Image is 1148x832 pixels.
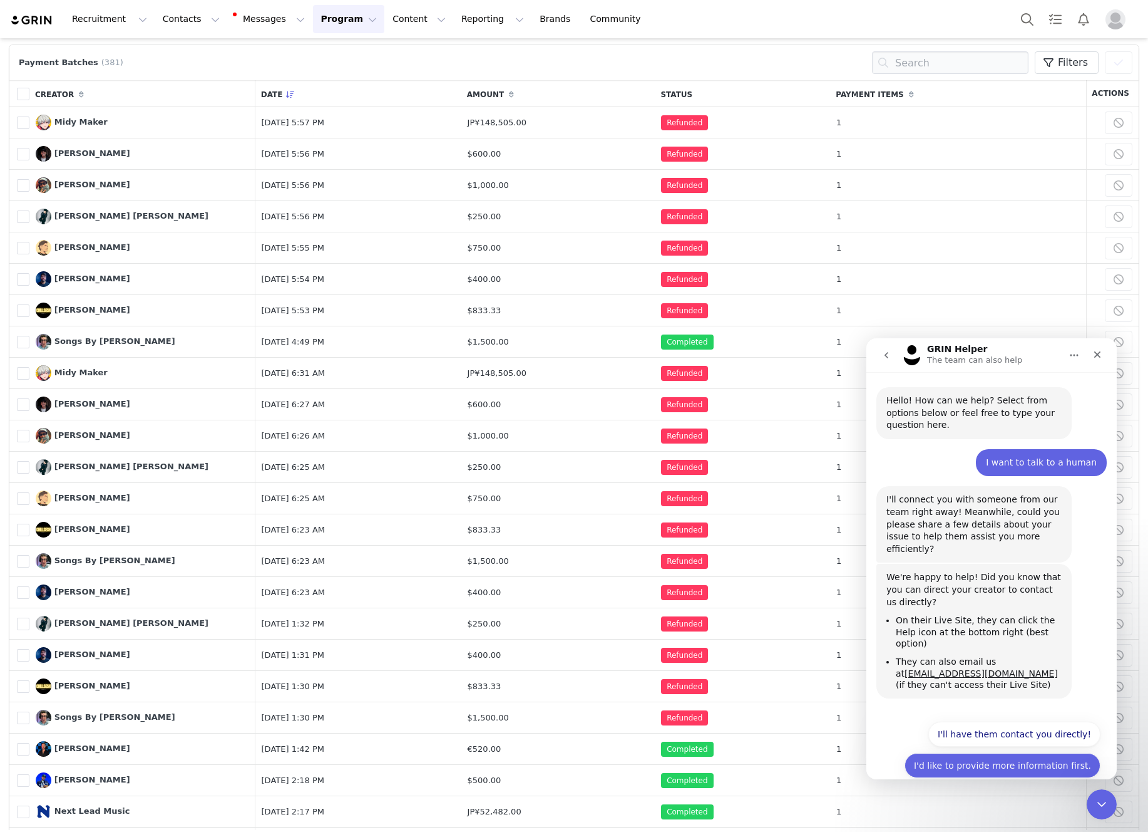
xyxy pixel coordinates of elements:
[661,804,713,819] span: Completed
[255,452,461,483] td: [DATE] 6:25 AM
[36,804,130,819] a: Next Lead Music
[468,807,521,816] span: JP¥52,482.00
[1070,5,1097,33] button: Notifications
[468,274,501,284] span: $400.00
[36,303,51,318] img: Boyan Tantchev
[661,773,713,788] span: Completed
[36,741,51,757] img: Anthony Canedo
[255,546,461,577] td: [DATE] 6:23 AM
[54,775,130,784] span: [PERSON_NAME]
[36,240,130,256] a: [PERSON_NAME]
[468,650,501,660] span: $400.00
[655,80,830,107] th: Status
[36,428,51,444] img: Felipe Saavedra
[468,118,526,127] span: JP¥148,505.00
[36,772,130,788] a: [PERSON_NAME]
[830,232,1086,264] td: 1
[36,741,130,757] a: [PERSON_NAME]
[255,232,461,264] td: [DATE] 5:55 PM
[468,776,501,785] span: $500.00
[468,713,509,722] span: $1,500.00
[36,804,51,819] img: Next Lead Music
[36,365,108,381] a: Midy Maker
[36,271,130,287] a: [PERSON_NAME]
[1105,9,1125,29] img: placeholder-profile.jpg
[54,650,130,659] span: [PERSON_NAME]
[255,80,461,107] th: Date
[255,514,461,546] td: [DATE] 6:23 AM
[36,209,208,224] a: [PERSON_NAME] [PERSON_NAME]
[830,80,1086,107] th: Payment Items
[255,201,461,232] td: [DATE] 5:56 PM
[830,765,1086,796] td: 1
[468,180,509,190] span: $1,000.00
[661,648,708,663] span: Refunded
[54,368,108,377] span: Midy Maker
[255,170,461,201] td: [DATE] 5:56 PM
[661,209,708,224] span: Refunded
[54,117,108,127] span: Midy Maker
[468,212,501,221] span: $250.00
[10,14,54,26] img: grin logo
[830,671,1086,702] td: 1
[255,420,461,452] td: [DATE] 6:26 AM
[36,491,51,506] img: Rafael Vaca Elizalde
[54,587,130,596] span: [PERSON_NAME]
[54,148,130,158] span: [PERSON_NAME]
[830,358,1086,389] td: 1
[468,337,509,346] span: $1,500.00
[468,619,501,628] span: $250.00
[36,397,51,412] img: Henrique Da Silva
[54,305,130,315] span: [PERSON_NAME]
[830,201,1086,232] td: 1
[54,806,130,816] span: Next Lead Music
[830,138,1086,170] td: 1
[661,710,708,725] span: Refunded
[661,366,708,381] span: Refunded
[36,710,175,725] a: Songs By [PERSON_NAME]
[1087,789,1117,819] iframe: Intercom live chat
[661,585,708,600] span: Refunded
[468,462,501,472] span: $250.00
[830,326,1086,358] td: 1
[54,524,130,534] span: [PERSON_NAME]
[830,170,1086,201] td: 1
[54,712,175,722] span: Songs By [PERSON_NAME]
[830,420,1086,452] td: 1
[830,546,1086,577] td: 1
[36,146,130,162] a: [PERSON_NAME]
[54,493,130,502] span: [PERSON_NAME]
[255,640,461,671] td: [DATE] 1:31 PM
[385,5,453,33] button: Content
[36,585,130,600] a: [PERSON_NAME]
[468,400,501,409] span: $600.00
[36,209,51,224] img: Axel Mauricio Arce León
[36,240,51,256] img: Rafael Vaca Elizalde
[661,742,713,757] span: Completed
[1086,80,1139,107] th: Actions
[468,682,501,691] span: $833.33
[54,211,208,221] span: [PERSON_NAME] [PERSON_NAME]
[54,556,175,565] span: Songs By [PERSON_NAME]
[36,397,130,412] a: [PERSON_NAME]
[661,616,708,632] span: Refunded
[454,5,531,33] button: Reporting
[36,459,51,475] img: Axel Mauricio Arce León
[830,640,1086,671] td: 1
[661,178,708,193] span: Refunded
[255,107,461,138] td: [DATE] 5:57 PM
[36,647,51,663] img: Brett
[872,51,1028,74] input: Search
